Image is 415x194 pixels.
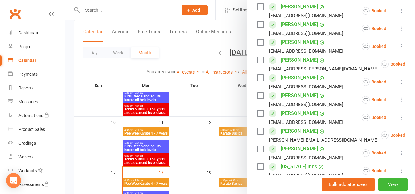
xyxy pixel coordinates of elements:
button: Bulk add attendees [322,178,375,191]
div: Booked [362,149,386,157]
div: [EMAIL_ADDRESS][DOMAIN_NAME] [269,12,343,20]
div: [EMAIL_ADDRESS][DOMAIN_NAME] [269,29,343,37]
a: [PERSON_NAME] [281,108,318,118]
a: [PERSON_NAME] [281,73,318,83]
div: Booked [362,7,386,15]
a: Messages [8,95,65,109]
div: Calendar [18,58,36,63]
a: [PERSON_NAME] [281,55,318,65]
div: Booked [362,78,386,86]
a: Reports [8,81,65,95]
div: [EMAIL_ADDRESS][DOMAIN_NAME] [269,47,343,55]
div: Dashboard [18,30,40,35]
a: Dashboard [8,26,65,40]
div: Gradings [18,141,36,146]
div: People [18,44,31,49]
a: Product Sales [8,123,65,136]
div: Booked [362,43,386,50]
div: Booked [381,60,405,68]
div: [EMAIL_ADDRESS][DOMAIN_NAME] [269,154,343,162]
div: Automations [18,113,43,118]
div: Reports [18,86,33,90]
a: Calendar [8,54,65,67]
a: [PERSON_NAME] [281,91,318,101]
div: [EMAIL_ADDRESS][DOMAIN_NAME] [269,101,343,108]
div: Booked [362,25,386,32]
div: [EMAIL_ADDRESS][DOMAIN_NAME] [269,118,343,126]
a: [PERSON_NAME] [281,2,318,12]
a: Waivers [8,150,65,164]
div: [PERSON_NAME][EMAIL_ADDRESS][DOMAIN_NAME] [269,136,378,144]
div: Waivers [18,154,33,159]
a: Automations [8,109,65,123]
a: People [8,40,65,54]
a: [PERSON_NAME] [281,20,318,29]
div: [EMAIL_ADDRESS][DOMAIN_NAME] [269,83,343,91]
a: Workouts [8,164,65,178]
a: [PERSON_NAME] [281,126,318,136]
a: [US_STATE] Inns [281,162,317,172]
div: Booked [381,131,405,139]
a: Payments [8,67,65,81]
a: Gradings [8,136,65,150]
button: View [378,178,408,191]
div: Booked [362,167,386,175]
div: [EMAIL_ADDRESS][DOMAIN_NAME] [269,172,343,180]
a: [PERSON_NAME] [281,37,318,47]
div: [EMAIL_ADDRESS][PERSON_NAME][DOMAIN_NAME] [269,65,378,73]
div: Booked [362,114,386,121]
div: Messages [18,99,38,104]
a: [PERSON_NAME] [281,144,318,154]
div: Payments [18,72,38,77]
a: Assessments [8,178,65,192]
div: Workouts [18,168,37,173]
a: Clubworx [7,6,23,21]
div: Open Intercom Messenger [6,173,21,188]
div: Assessments [18,182,49,187]
div: Product Sales [18,127,45,132]
div: Booked [362,96,386,104]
